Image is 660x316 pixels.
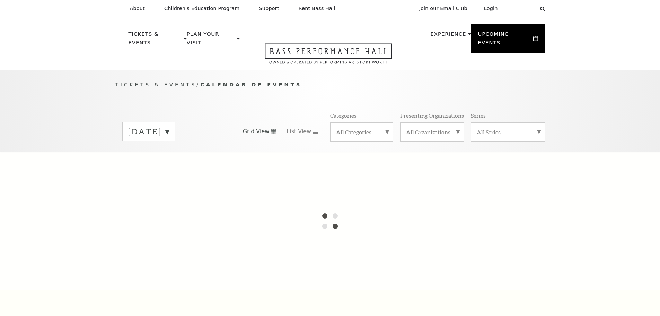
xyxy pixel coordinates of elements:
[406,128,458,136] label: All Organizations
[164,6,240,11] p: Children's Education Program
[128,126,169,137] label: [DATE]
[259,6,279,11] p: Support
[330,112,357,119] p: Categories
[478,30,532,51] p: Upcoming Events
[287,128,311,135] span: List View
[200,82,302,87] span: Calendar of Events
[115,80,545,89] p: /
[471,112,486,119] p: Series
[130,6,145,11] p: About
[477,128,539,136] label: All Series
[129,30,182,51] p: Tickets & Events
[430,30,466,42] p: Experience
[243,128,270,135] span: Grid View
[115,82,197,87] span: Tickets & Events
[299,6,335,11] p: Rent Bass Hall
[336,128,387,136] label: All Categories
[187,30,235,51] p: Plan Your Visit
[400,112,464,119] p: Presenting Organizations
[509,5,534,12] select: Select:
